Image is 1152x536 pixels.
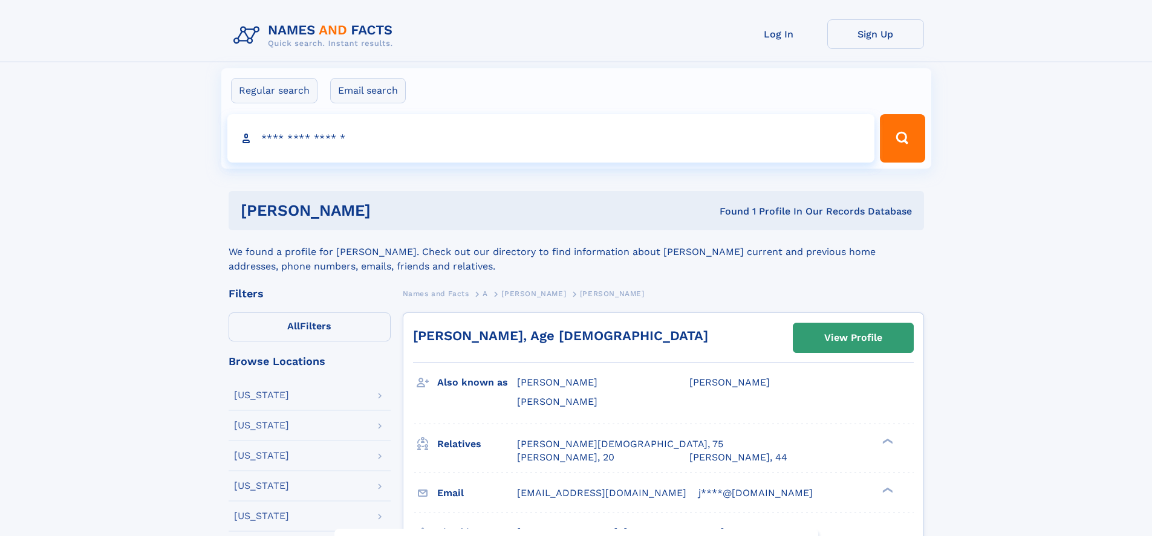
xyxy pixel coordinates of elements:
img: Logo Names and Facts [229,19,403,52]
a: [PERSON_NAME], Age [DEMOGRAPHIC_DATA] [413,328,708,343]
input: search input [227,114,875,163]
a: [PERSON_NAME][DEMOGRAPHIC_DATA], 75 [517,438,723,451]
div: Browse Locations [229,356,391,367]
div: [US_STATE] [234,421,289,430]
label: Filters [229,312,391,341]
a: Names and Facts [403,286,469,301]
h1: [PERSON_NAME] [241,203,545,218]
label: Regular search [231,78,317,103]
label: Email search [330,78,406,103]
div: Filters [229,288,391,299]
div: Found 1 Profile In Our Records Database [545,205,912,218]
a: Log In [731,19,827,49]
span: [PERSON_NAME] [689,376,770,388]
div: ❯ [879,437,894,445]
h3: Email [437,483,517,503]
span: [EMAIL_ADDRESS][DOMAIN_NAME] [517,487,686,499]
h3: Relatives [437,434,517,454]
h3: Also known as [437,372,517,393]
button: Search Button [880,114,925,163]
span: [PERSON_NAME] [501,289,566,298]
a: View Profile [793,323,913,352]
a: [PERSON_NAME], 44 [689,451,787,464]
div: [US_STATE] [234,451,289,460]
span: [PERSON_NAME] [517,396,597,407]
div: We found a profile for [PERSON_NAME]. Check out our directory to find information about [PERSON_N... [229,230,924,274]
span: All [287,320,300,332]
span: [PERSON_NAME] [580,289,645,298]
div: [US_STATE] [234,481,289,491]
span: A [483,289,488,298]
a: Sign Up [827,19,924,49]
a: [PERSON_NAME], 20 [517,451,614,464]
div: [US_STATE] [234,511,289,521]
div: View Profile [824,324,882,352]
span: [PERSON_NAME] [517,376,597,388]
div: [US_STATE] [234,390,289,400]
a: A [483,286,488,301]
div: ❯ [879,486,894,494]
a: [PERSON_NAME] [501,286,566,301]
